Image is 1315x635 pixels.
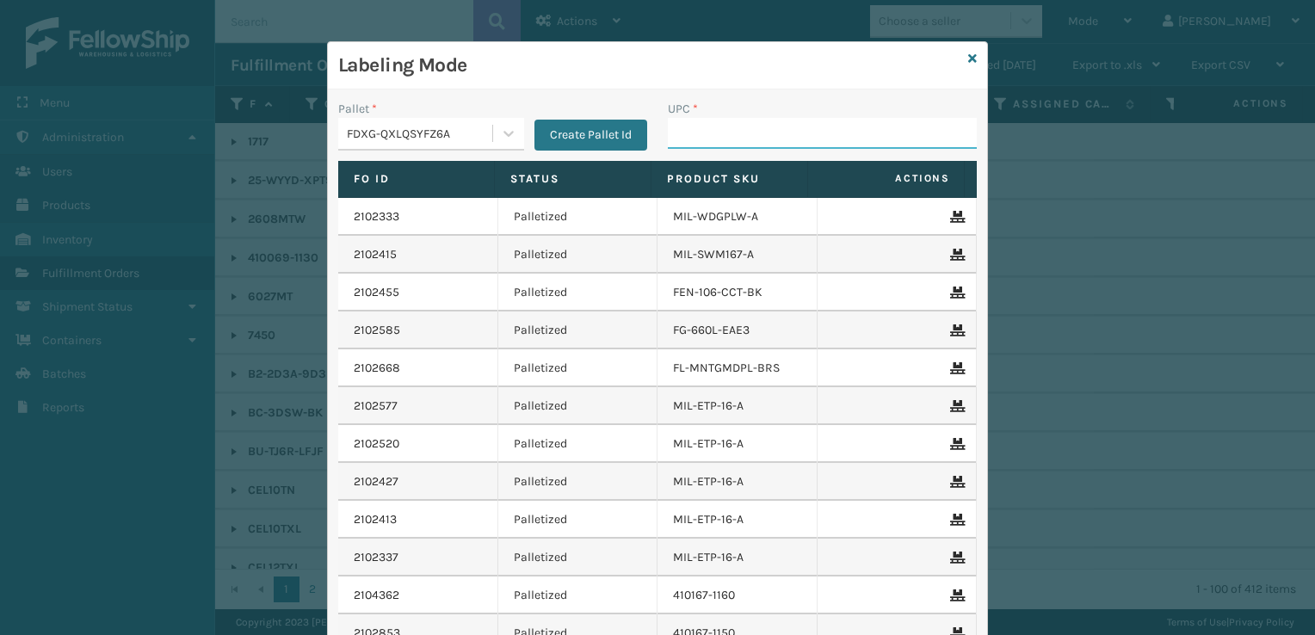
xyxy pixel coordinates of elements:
i: Remove From Pallet [950,324,960,336]
td: Palletized [498,463,658,501]
td: Palletized [498,198,658,236]
td: Palletized [498,539,658,576]
td: MIL-ETP-16-A [657,539,818,576]
i: Remove From Pallet [950,400,960,412]
label: Status [510,171,635,187]
a: 2104362 [354,587,399,604]
a: 2102577 [354,398,398,415]
a: 2102415 [354,246,397,263]
td: FEN-106-CCT-BK [657,274,818,311]
label: Product SKU [667,171,792,187]
label: Pallet [338,100,377,118]
a: 2102585 [354,322,400,339]
td: Palletized [498,236,658,274]
td: FG-660L-EAE3 [657,311,818,349]
a: 2102668 [354,360,400,377]
td: Palletized [498,425,658,463]
td: MIL-ETP-16-A [657,387,818,425]
a: 2102333 [354,208,399,225]
i: Remove From Pallet [950,589,960,601]
td: Palletized [498,349,658,387]
td: MIL-ETP-16-A [657,425,818,463]
td: MIL-ETP-16-A [657,463,818,501]
td: Palletized [498,387,658,425]
i: Remove From Pallet [950,552,960,564]
i: Remove From Pallet [950,514,960,526]
label: UPC [668,100,698,118]
td: Palletized [498,311,658,349]
i: Remove From Pallet [950,211,960,223]
div: FDXG-QXLQSYFZ6A [347,125,494,143]
i: Remove From Pallet [950,476,960,488]
a: 2102455 [354,284,399,301]
a: 2102427 [354,473,398,490]
td: MIL-ETP-16-A [657,501,818,539]
td: Palletized [498,274,658,311]
a: 2102520 [354,435,399,453]
a: 2102337 [354,549,398,566]
a: 2102413 [354,511,397,528]
td: Palletized [498,576,658,614]
i: Remove From Pallet [950,287,960,299]
span: Actions [813,164,960,193]
label: Fo Id [354,171,478,187]
td: MIL-SWM167-A [657,236,818,274]
td: 410167-1160 [657,576,818,614]
button: Create Pallet Id [534,120,647,151]
i: Remove From Pallet [950,362,960,374]
td: FL-MNTGMDPL-BRS [657,349,818,387]
i: Remove From Pallet [950,249,960,261]
td: Palletized [498,501,658,539]
td: MIL-WDGPLW-A [657,198,818,236]
i: Remove From Pallet [950,438,960,450]
h3: Labeling Mode [338,52,961,78]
